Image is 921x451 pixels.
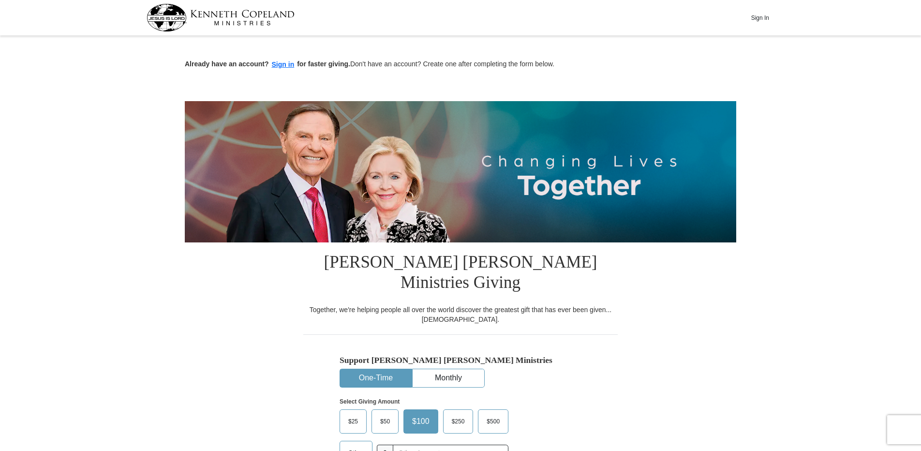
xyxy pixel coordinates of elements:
button: One-Time [340,369,412,387]
div: Together, we're helping people all over the world discover the greatest gift that has ever been g... [303,305,618,324]
button: Sign In [745,10,774,25]
span: $50 [375,414,395,429]
strong: Select Giving Amount [340,398,400,405]
span: $250 [447,414,470,429]
button: Monthly [413,369,484,387]
strong: Already have an account? for faster giving. [185,60,350,68]
p: Don't have an account? Create one after completing the form below. [185,59,736,70]
h1: [PERSON_NAME] [PERSON_NAME] Ministries Giving [303,242,618,305]
img: kcm-header-logo.svg [147,4,295,31]
h5: Support [PERSON_NAME] [PERSON_NAME] Ministries [340,355,581,365]
span: $100 [407,414,434,429]
span: $25 [343,414,363,429]
button: Sign in [269,59,297,70]
span: $500 [482,414,505,429]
